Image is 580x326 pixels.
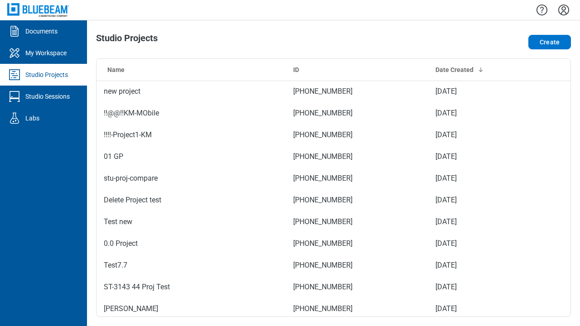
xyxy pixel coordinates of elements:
[25,70,68,79] div: Studio Projects
[286,254,428,276] td: [PHONE_NUMBER]
[428,168,523,189] td: [DATE]
[97,146,286,168] td: 01 GP
[428,254,523,276] td: [DATE]
[97,233,286,254] td: 0.0 Project
[428,298,523,320] td: [DATE]
[286,81,428,102] td: [PHONE_NUMBER]
[286,233,428,254] td: [PHONE_NUMBER]
[7,111,22,125] svg: Labs
[286,298,428,320] td: [PHONE_NUMBER]
[428,233,523,254] td: [DATE]
[25,27,58,36] div: Documents
[7,46,22,60] svg: My Workspace
[286,276,428,298] td: [PHONE_NUMBER]
[556,2,571,18] button: Settings
[428,189,523,211] td: [DATE]
[97,211,286,233] td: Test new
[7,3,69,16] img: Bluebeam, Inc.
[25,92,70,101] div: Studio Sessions
[428,146,523,168] td: [DATE]
[435,65,516,74] div: Date Created
[286,211,428,233] td: [PHONE_NUMBER]
[428,81,523,102] td: [DATE]
[428,276,523,298] td: [DATE]
[25,114,39,123] div: Labs
[428,211,523,233] td: [DATE]
[25,48,67,58] div: My Workspace
[7,24,22,38] svg: Documents
[428,124,523,146] td: [DATE]
[7,89,22,104] svg: Studio Sessions
[286,124,428,146] td: [PHONE_NUMBER]
[97,81,286,102] td: new project
[293,65,421,74] div: ID
[7,67,22,82] svg: Studio Projects
[96,33,158,48] h1: Studio Projects
[107,65,279,74] div: Name
[97,298,286,320] td: [PERSON_NAME]
[286,168,428,189] td: [PHONE_NUMBER]
[428,102,523,124] td: [DATE]
[97,254,286,276] td: Test7.7
[97,124,286,146] td: !!!!-Project1-KM
[97,189,286,211] td: Delete Project test
[97,276,286,298] td: ST-3143 44 Proj Test
[286,146,428,168] td: [PHONE_NUMBER]
[97,102,286,124] td: !!@@!!KM-MObile
[286,102,428,124] td: [PHONE_NUMBER]
[286,189,428,211] td: [PHONE_NUMBER]
[528,35,571,49] button: Create
[97,168,286,189] td: stu-proj-compare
